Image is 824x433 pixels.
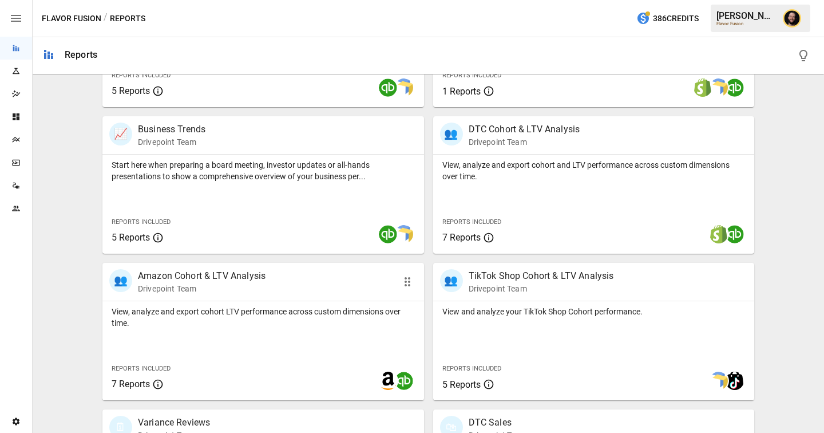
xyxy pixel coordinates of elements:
[138,416,210,430] p: Variance Reviews
[726,78,744,97] img: quickbooks
[112,365,171,372] span: Reports Included
[395,372,413,390] img: quickbooks
[138,136,205,148] p: Drivepoint Team
[379,78,397,97] img: quickbooks
[138,269,266,283] p: Amazon Cohort & LTV Analysis
[379,225,397,243] img: quickbooks
[469,416,527,430] p: DTC Sales
[442,72,501,79] span: Reports Included
[710,372,728,390] img: smart model
[716,10,776,21] div: [PERSON_NAME]
[109,123,132,145] div: 📈
[710,225,728,243] img: shopify
[710,78,728,97] img: smart model
[379,372,397,390] img: amazon
[469,283,614,294] p: Drivepoint Team
[442,306,746,317] p: View and analyze your TikTok Shop Cohort performance.
[112,306,415,329] p: View, analyze and export cohort LTV performance across custom dimensions over time.
[440,269,463,292] div: 👥
[112,159,415,182] p: Start here when preparing a board meeting, investor updates or all-hands presentations to show a ...
[632,8,703,29] button: 386Credits
[442,159,746,182] p: View, analyze and export cohort and LTV performance across custom dimensions over time.
[104,11,108,26] div: /
[440,123,463,145] div: 👥
[694,78,712,97] img: shopify
[442,379,481,390] span: 5 Reports
[112,72,171,79] span: Reports Included
[112,218,171,226] span: Reports Included
[442,218,501,226] span: Reports Included
[138,283,266,294] p: Drivepoint Team
[138,123,205,136] p: Business Trends
[65,49,97,60] div: Reports
[776,2,808,34] button: Ciaran Nugent
[112,232,150,243] span: 5 Reports
[112,85,150,96] span: 5 Reports
[442,232,481,243] span: 7 Reports
[109,269,132,292] div: 👥
[726,372,744,390] img: tiktok
[469,269,614,283] p: TikTok Shop Cohort & LTV Analysis
[653,11,699,26] span: 386 Credits
[469,136,580,148] p: Drivepoint Team
[112,379,150,389] span: 7 Reports
[395,225,413,243] img: smart model
[783,9,801,27] img: Ciaran Nugent
[469,123,580,136] p: DTC Cohort & LTV Analysis
[395,78,413,97] img: smart model
[442,86,481,97] span: 1 Reports
[442,365,501,372] span: Reports Included
[726,225,744,243] img: quickbooks
[716,21,776,26] div: Flavor Fusion
[42,11,101,26] button: Flavor Fusion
